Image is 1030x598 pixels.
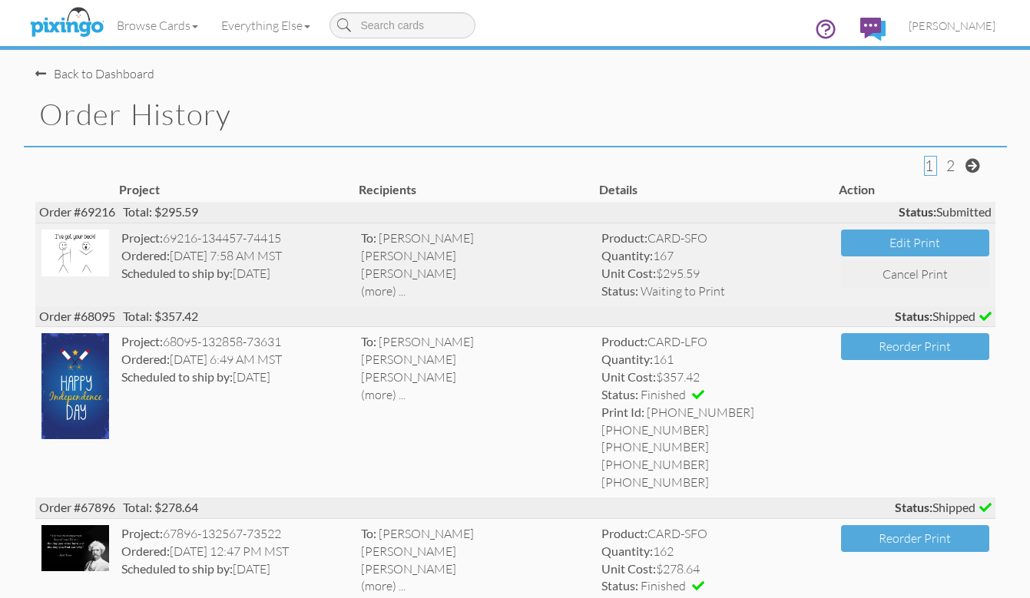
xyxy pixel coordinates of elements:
[641,387,686,402] span: Finished
[35,65,154,83] div: Back to Dashboard
[330,12,475,38] input: Search cards
[379,526,474,541] span: [PERSON_NAME]
[641,283,725,299] span: Waiting to Print
[361,577,589,595] div: (more) ...
[841,525,989,552] button: Reorder Print
[595,177,836,203] th: Details
[26,4,108,42] img: pixingo logo
[601,333,830,351] div: CARD-LFO
[601,456,830,474] span: [PHONE_NUMBER]
[41,333,109,438] img: 132858-1-1750361555790-414aea06fec44ce1-qa.jpg
[121,525,349,543] div: 67896-132567-73522
[121,368,349,386] div: [DATE]
[123,204,198,219] span: Total: $295.59
[946,157,955,175] span: 2
[895,500,932,514] strong: Status:
[379,230,474,246] span: [PERSON_NAME]
[41,230,109,276] img: 134457-1-1754584346604-f2640146a16e1795-qa.jpg
[601,421,830,439] span: [PHONE_NUMBER]
[121,334,163,349] strong: Project:
[121,266,233,280] strong: Scheduled to ship by:
[35,497,995,518] div: Order #67896
[379,334,474,349] span: [PERSON_NAME]
[39,98,1007,131] h1: Order History
[121,333,349,351] div: 68095-132858-73631
[601,352,653,366] strong: Quantity:
[121,369,233,384] strong: Scheduled to ship by:
[105,6,210,45] a: Browse Cards
[361,386,589,404] div: (more) ...
[210,6,322,45] a: Everything Else
[123,500,198,514] span: Total: $278.64
[121,543,349,560] div: [DATE] 12:47 PM MST
[121,230,163,245] strong: Project:
[601,526,647,540] strong: Product:
[925,157,933,175] span: 1
[41,525,109,572] img: 132567-1-1749671173372-55ba026c7c0896a8-qa.jpg
[601,525,830,543] div: CARD-SFO
[35,306,995,327] div: Order #68095
[121,561,233,576] strong: Scheduled to ship by:
[121,230,349,247] div: 69216-134457-74415
[601,405,644,419] strong: Print Id:
[860,18,886,41] img: comments.svg
[361,543,456,559] span: [PERSON_NAME]
[601,438,830,456] span: [PHONE_NUMBER]
[361,266,456,281] span: [PERSON_NAME]
[601,230,830,247] div: CARD-SFO
[601,230,647,245] strong: Product:
[647,405,754,420] span: [PHONE_NUMBER]
[899,203,992,221] span: Submitted
[121,248,170,263] strong: Ordered:
[601,578,638,593] strong: Status:
[835,177,995,203] th: Action
[361,282,589,300] div: (more) ...
[601,266,656,280] strong: Unit Cost:
[601,369,656,384] strong: Unit Cost:
[121,351,349,368] div: [DATE] 6:49 AM MST
[121,543,170,558] strong: Ordered:
[897,6,1007,45] a: [PERSON_NAME]
[121,560,349,578] div: [DATE]
[361,352,456,367] span: [PERSON_NAME]
[601,265,830,282] div: $295.59
[601,248,653,263] strong: Quantity:
[361,230,376,245] span: To:
[841,260,989,289] button: Cancel Print
[121,247,349,265] div: [DATE] 7:58 AM MST
[601,543,830,560] div: 162
[899,204,936,219] strong: Status:
[909,19,995,32] span: [PERSON_NAME]
[361,334,376,349] span: To:
[35,202,995,223] div: Order #69216
[601,351,830,368] div: 161
[601,387,638,401] strong: Status:
[601,247,830,265] div: 167
[601,474,830,491] span: [PHONE_NUMBER]
[601,543,653,558] strong: Quantity:
[601,561,656,576] strong: Unit Cost:
[361,248,456,263] span: [PERSON_NAME]
[841,230,989,256] button: Edit Print
[895,499,992,517] span: Shipped
[121,352,170,366] strong: Ordered:
[601,368,830,386] div: $357.42
[355,177,595,203] th: Recipients
[361,561,456,577] span: [PERSON_NAME]
[35,50,995,83] nav-back: Dashboard
[601,283,638,298] strong: Status:
[895,308,992,325] span: Shipped
[895,309,932,323] strong: Status:
[115,177,356,203] th: Project
[841,333,989,360] button: Reorder Print
[121,265,349,282] div: [DATE]
[121,526,163,540] strong: Project:
[361,526,376,540] span: To:
[123,309,198,323] span: Total: $357.42
[601,334,647,349] strong: Product:
[601,560,830,578] div: $278.64
[641,578,686,593] span: Finished
[361,369,456,385] span: [PERSON_NAME]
